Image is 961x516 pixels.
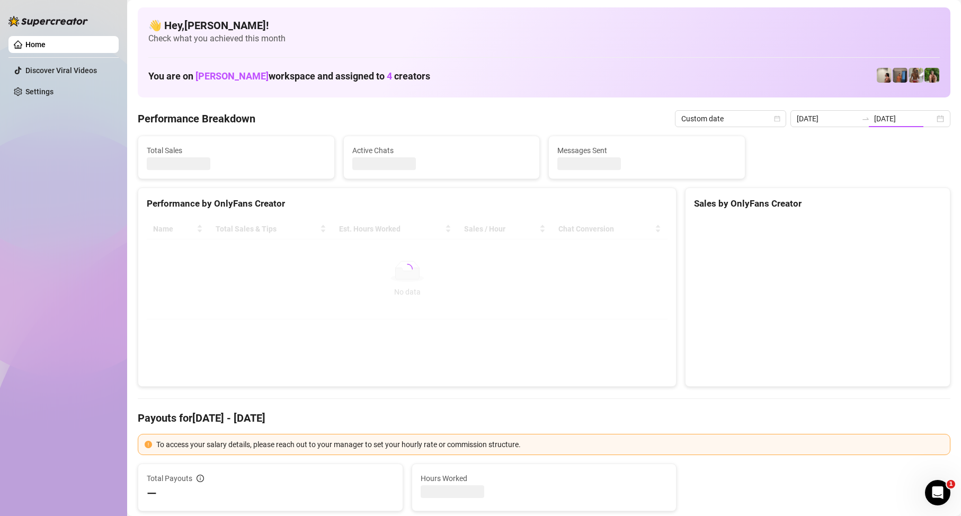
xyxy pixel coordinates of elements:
span: Active Chats [352,145,531,156]
iframe: Intercom live chat [925,480,950,505]
span: Custom date [681,111,780,127]
img: logo-BBDzfeDw.svg [8,16,88,26]
span: Hours Worked [421,473,668,484]
div: Performance by OnlyFans Creator [147,197,668,211]
span: [PERSON_NAME] [195,70,269,82]
h4: Payouts for [DATE] - [DATE] [138,411,950,425]
span: info-circle [197,475,204,482]
a: Home [25,40,46,49]
span: 4 [387,70,392,82]
span: calendar [774,115,780,122]
span: Messages Sent [557,145,736,156]
div: To access your salary details, please reach out to your manager to set your hourly rate or commis... [156,439,944,450]
img: Wayne [893,68,907,83]
span: — [147,485,157,502]
img: Nathaniel [924,68,939,83]
img: Ralphy [877,68,892,83]
a: Settings [25,87,54,96]
span: to [861,114,870,123]
img: Nathaniel [909,68,923,83]
span: Total Payouts [147,473,192,484]
h4: Performance Breakdown [138,111,255,126]
input: Start date [797,113,857,124]
span: exclamation-circle [145,441,152,448]
span: swap-right [861,114,870,123]
a: Discover Viral Videos [25,66,97,75]
div: Sales by OnlyFans Creator [694,197,941,211]
span: loading [402,264,413,274]
h1: You are on workspace and assigned to creators [148,70,430,82]
span: Total Sales [147,145,326,156]
input: End date [874,113,935,124]
h4: 👋 Hey, [PERSON_NAME] ! [148,18,940,33]
span: 1 [947,480,955,488]
span: Check what you achieved this month [148,33,940,45]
